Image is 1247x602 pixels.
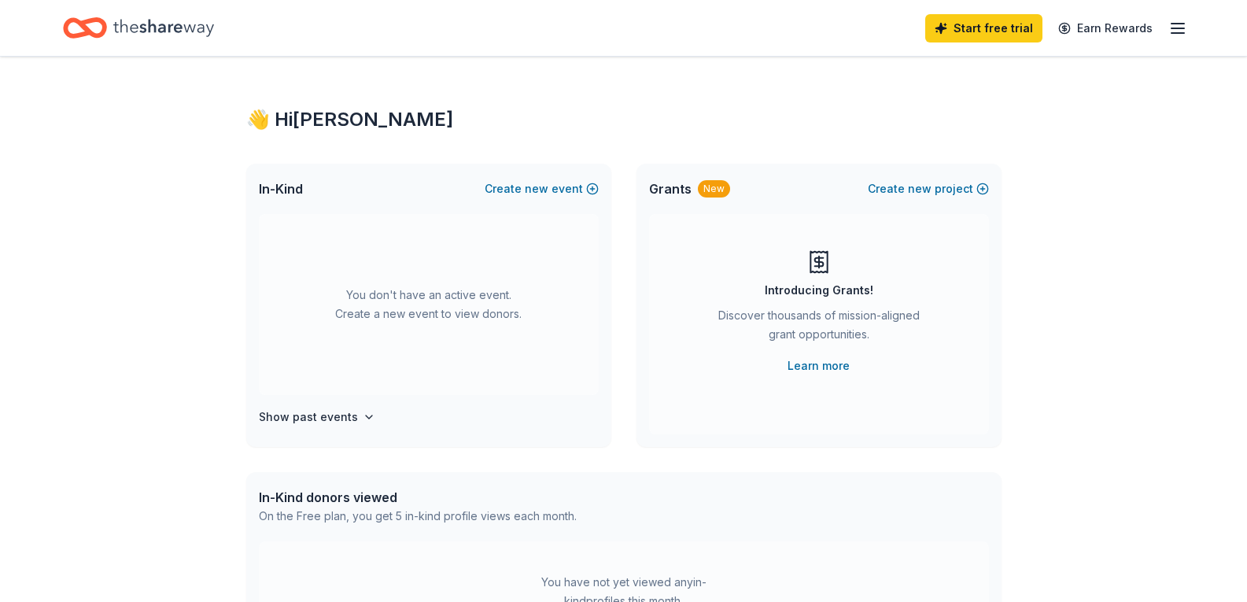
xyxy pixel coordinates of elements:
[259,408,375,427] button: Show past events
[868,179,989,198] button: Createnewproject
[259,507,577,526] div: On the Free plan, you get 5 in-kind profile views each month.
[649,179,692,198] span: Grants
[1049,14,1162,42] a: Earn Rewards
[259,408,358,427] h4: Show past events
[765,281,873,300] div: Introducing Grants!
[908,179,932,198] span: new
[525,179,548,198] span: new
[63,9,214,46] a: Home
[259,179,303,198] span: In-Kind
[259,214,599,395] div: You don't have an active event. Create a new event to view donors.
[788,356,850,375] a: Learn more
[246,107,1002,132] div: 👋 Hi [PERSON_NAME]
[712,306,926,350] div: Discover thousands of mission-aligned grant opportunities.
[485,179,599,198] button: Createnewevent
[925,14,1042,42] a: Start free trial
[259,488,577,507] div: In-Kind donors viewed
[698,180,730,198] div: New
